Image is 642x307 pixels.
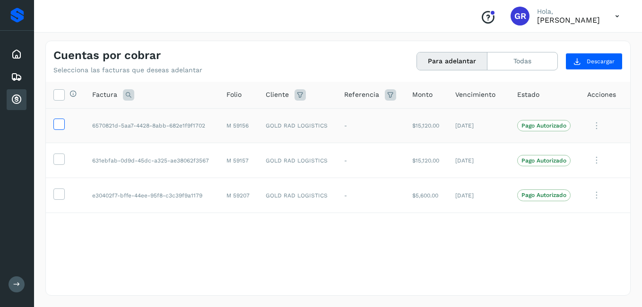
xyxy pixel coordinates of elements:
td: $15,120.00 [405,108,448,143]
h4: Cuentas por cobrar [53,49,161,62]
button: Para adelantar [417,52,487,70]
span: Factura [92,90,117,100]
span: Referencia [344,90,379,100]
p: Selecciona las facturas que deseas adelantar [53,66,202,74]
p: GILBERTO RODRIGUEZ ARANDA [537,16,600,25]
td: [DATE] [448,143,510,178]
td: M 59157 [219,143,258,178]
span: Descargar [587,57,615,66]
td: GOLD RAD LOGISTICS [258,108,337,143]
span: Monto [412,90,433,100]
td: GOLD RAD LOGISTICS [258,143,337,178]
td: - [337,143,405,178]
p: Pago Autorizado [521,192,566,198]
p: Pago Autorizado [521,157,566,164]
td: 631ebfab-0d9d-45dc-a325-ae38062f3567 [85,143,219,178]
div: Embarques [7,67,26,87]
span: Cliente [266,90,289,100]
div: Cuentas por cobrar [7,89,26,110]
td: $15,120.00 [405,143,448,178]
span: Vencimiento [455,90,495,100]
td: $5,600.00 [405,178,448,213]
td: - [337,108,405,143]
td: 6570821d-5aa7-4428-8abb-682e1f9f1702 [85,108,219,143]
div: Inicio [7,44,26,65]
span: Estado [517,90,539,100]
td: e30402f7-bffe-44ee-95f8-c3c39f9a1179 [85,178,219,213]
td: M 59156 [219,108,258,143]
td: [DATE] [448,108,510,143]
td: - [337,178,405,213]
button: Descargar [565,53,623,70]
button: Todas [487,52,557,70]
span: Acciones [587,90,616,100]
p: Hola, [537,8,600,16]
td: M 59207 [219,178,258,213]
span: Folio [226,90,242,100]
td: GOLD RAD LOGISTICS [258,178,337,213]
td: [DATE] [448,178,510,213]
p: Pago Autorizado [521,122,566,129]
